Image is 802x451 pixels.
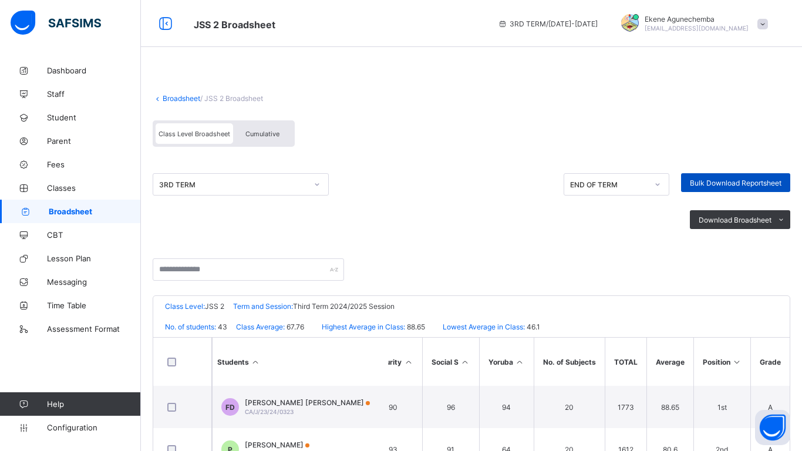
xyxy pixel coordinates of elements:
span: Third Term 2024/2025 Session [293,302,395,311]
td: 96 [422,386,479,428]
span: [PERSON_NAME] [PERSON_NAME] [245,398,370,407]
th: Social S [422,338,479,386]
span: 1773 [614,403,638,412]
span: Bulk Download Reportsheet [690,179,781,187]
span: Messaging [47,277,141,287]
span: Cumulative [245,130,279,138]
span: 1st [703,403,742,412]
i: Sort in Ascending Order [460,358,470,366]
i: Sort in Ascending Order [515,358,525,366]
th: Students [212,338,388,386]
span: Fees [47,160,141,169]
span: 67.76 [285,322,304,331]
span: Download Broadsheet [699,216,771,224]
th: Position [693,338,751,386]
span: Class Arm Broadsheet [194,19,275,31]
span: Assessment Format [47,324,141,334]
span: [EMAIL_ADDRESS][DOMAIN_NAME] [645,25,749,32]
span: Lesson Plan [47,254,141,263]
span: Parent [47,136,141,146]
span: session/term information [498,19,598,28]
span: 46.1 [525,322,540,331]
td: 94 [479,386,534,428]
div: EkeneAgunechemba [609,14,774,33]
span: Class Level: [165,302,205,311]
span: Term and Session: [233,302,293,311]
span: No. of students: [165,322,216,331]
span: CBT [47,230,141,240]
th: No. of Subjects [534,338,605,386]
span: Staff [47,89,141,99]
span: 43 [216,322,227,331]
button: Open asap [755,410,790,445]
span: Student [47,113,141,122]
span: 88.65 [405,322,425,331]
span: Ekene Agunechemba [645,15,749,23]
span: A [760,403,781,412]
span: Classes [47,183,141,193]
span: Time Table [47,301,141,310]
span: FD [225,403,235,412]
span: Dashboard [47,66,141,75]
a: Broadsheet [163,94,200,103]
i: Sort in Descending Order [732,358,742,366]
div: 3RD TERM [159,180,307,189]
img: safsims [11,11,101,35]
span: 20 [543,403,596,412]
th: Grade [750,338,790,386]
span: Highest Average in Class: [322,322,405,331]
span: / JSS 2 Broadsheet [200,94,263,103]
i: Sort Ascending [251,358,261,366]
div: END OF TERM [570,180,648,189]
th: Yoruba [479,338,534,386]
span: Broadsheet [49,207,141,216]
span: Class Level Broadsheet [159,130,230,138]
th: TOTAL [605,338,646,386]
th: Security [363,338,422,386]
span: JSS 2 [205,302,224,311]
span: Help [47,399,140,409]
span: Class Average: [236,322,285,331]
span: 88.65 [656,403,685,412]
i: Sort in Ascending Order [403,358,413,366]
span: [PERSON_NAME] [245,440,309,449]
td: 90 [363,386,422,428]
th: Average [646,338,693,386]
span: Lowest Average in Class: [443,322,525,331]
span: CA/J/23/24/0323 [245,408,294,415]
span: Configuration [47,423,140,432]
